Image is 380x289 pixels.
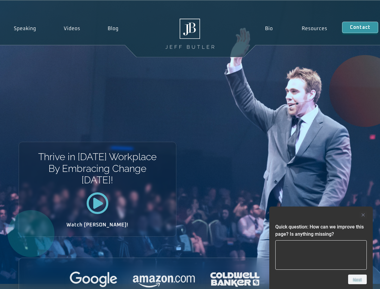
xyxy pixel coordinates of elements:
[50,22,94,36] a: Videos
[275,240,367,270] textarea: Quick question: How can we improve this page? Is anything missing?
[348,275,367,284] button: Next question
[38,151,157,186] h1: Thrive in [DATE] Workplace By Embracing Change [DATE]!
[350,25,370,30] span: Contact
[275,223,367,238] h2: Quick question: How can we improve this page? Is anything missing?
[275,211,367,284] div: Quick question: How can we improve this page? Is anything missing?
[342,22,378,33] a: Contact
[40,222,155,227] h2: Watch [PERSON_NAME]!
[250,22,287,36] a: Bio
[250,22,342,36] nav: Menu
[287,22,342,36] a: Resources
[360,211,367,219] button: Hide survey
[94,22,132,36] a: Blog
